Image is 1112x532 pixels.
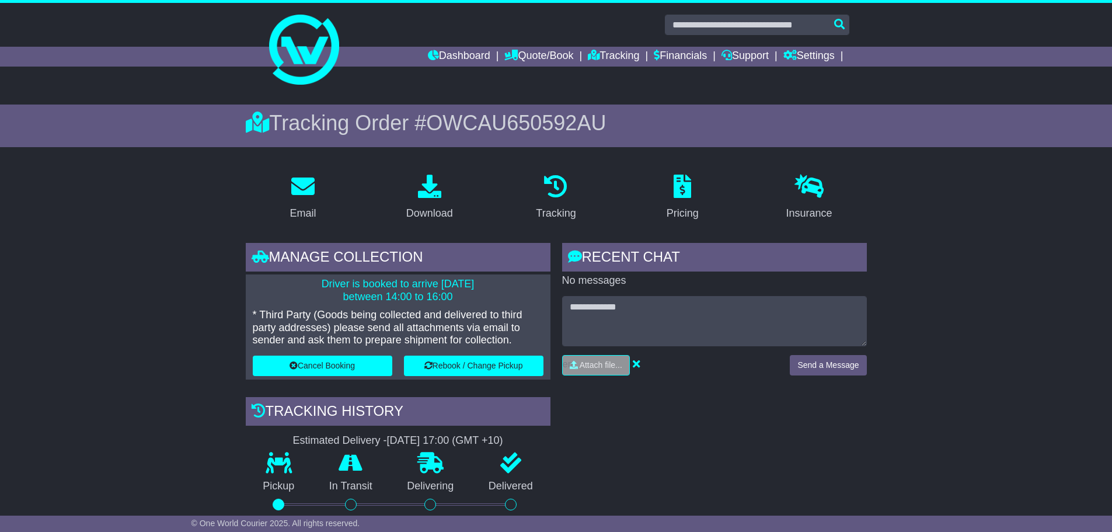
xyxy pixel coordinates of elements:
[783,47,835,67] a: Settings
[404,356,543,376] button: Rebook / Change Pickup
[399,171,461,225] a: Download
[659,171,706,225] a: Pricing
[536,206,576,221] div: Tracking
[253,356,392,376] button: Cancel Booking
[667,206,699,221] div: Pricing
[253,278,543,303] p: Driver is booked to arrive [DATE] between 14:00 to 16:00
[246,480,312,493] p: Pickup
[406,206,453,221] div: Download
[779,171,840,225] a: Insurance
[253,309,543,347] p: * Third Party (Goods being collected and delivered to third party addresses) please send all atta...
[387,434,503,447] div: [DATE] 17:00 (GMT +10)
[790,355,866,375] button: Send a Message
[312,480,390,493] p: In Transit
[504,47,573,67] a: Quote/Book
[282,171,323,225] a: Email
[654,47,707,67] a: Financials
[428,47,490,67] a: Dashboard
[562,274,867,287] p: No messages
[246,397,550,429] div: Tracking history
[721,47,769,67] a: Support
[246,434,550,447] div: Estimated Delivery -
[588,47,639,67] a: Tracking
[426,111,606,135] span: OWCAU650592AU
[246,110,867,135] div: Tracking Order #
[191,519,360,528] span: © One World Courier 2025. All rights reserved.
[528,171,583,225] a: Tracking
[786,206,832,221] div: Insurance
[290,206,316,221] div: Email
[390,480,472,493] p: Delivering
[246,243,550,274] div: Manage collection
[562,243,867,274] div: RECENT CHAT
[471,480,550,493] p: Delivered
